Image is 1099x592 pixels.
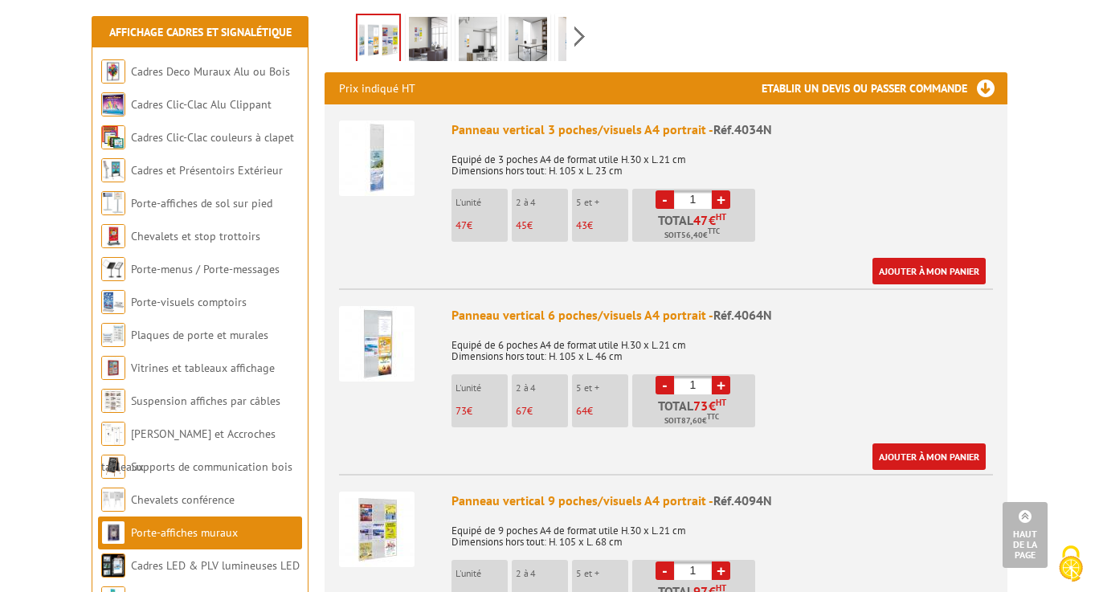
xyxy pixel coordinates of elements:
img: Chevalets et stop trottoirs [101,224,125,248]
a: Cadres Clic-Clac couleurs à clapet [131,130,294,145]
p: L'unité [456,382,508,394]
img: Chevalets conférence [101,488,125,512]
img: Panneau vertical 9 poches/visuels A4 portrait [339,492,415,567]
a: Porte-visuels comptoirs [131,295,247,309]
a: Ajouter à mon panier [872,258,986,284]
span: 87,60 [681,414,702,427]
p: Total [636,399,755,427]
img: Suspension affiches par câbles [101,389,125,413]
h3: Etablir un devis ou passer commande [762,72,1007,104]
img: Cimaises et Accroches tableaux [101,422,125,446]
span: 56,40 [681,229,703,242]
img: Porte-visuels comptoirs [101,290,125,314]
a: - [656,376,674,394]
img: porte_affiches_muraux_4034n.jpg [357,15,399,65]
p: Prix indiqué HT [339,72,415,104]
a: Porte-affiches muraux [131,525,238,540]
p: 5 et + [576,568,628,579]
img: panneau_vertical_9_poches_visuels_a4_portrait_4094n_2.jpg [509,17,547,67]
a: + [712,376,730,394]
a: Cadres et Présentoirs Extérieur [131,163,283,178]
div: Panneau vertical 9 poches/visuels A4 portrait - [451,492,993,510]
a: Vitrines et tableaux affichage [131,361,275,375]
img: Porte-affiches muraux [101,521,125,545]
p: € [456,406,508,417]
a: Cadres Clic-Clac Alu Clippant [131,97,272,112]
img: Panneau vertical 3 poches/visuels A4 portrait [339,120,415,196]
span: 47 [456,218,467,232]
a: + [712,561,730,580]
a: - [656,190,674,209]
a: Plaques de porte et murales [131,328,268,342]
p: Equipé de 9 poches A4 de format utile H.30 x L.21 cm Dimensions hors tout: H. 105 x L. 68 cm [451,514,993,548]
img: Cadres Clic-Clac Alu Clippant [101,92,125,116]
img: Plaques de porte et murales [101,323,125,347]
a: Ajouter à mon panier [872,443,986,470]
img: Cadres LED & PLV lumineuses LED [101,553,125,578]
a: Supports de communication bois [131,459,292,474]
span: Next [572,23,587,50]
a: Affichage Cadres et Signalétique [109,25,292,39]
img: Cadres et Présentoirs Extérieur [101,158,125,182]
p: 2 à 4 [516,382,568,394]
img: panneau_vertical_9_poches_visuels_a4_portrait_4094n.jpg [409,17,447,67]
a: Haut de la page [1003,502,1048,568]
p: L'unité [456,197,508,208]
img: panneau_vertical_9_poches_visuels_a4_portrait_4094n_1.jpg [459,17,497,67]
a: Porte-affiches de sol sur pied [131,196,272,210]
a: - [656,561,674,580]
p: € [576,220,628,231]
div: Panneau vertical 3 poches/visuels A4 portrait - [451,120,993,139]
img: Panneau vertical 6 poches/visuels A4 portrait [339,306,415,382]
sup: TTC [707,412,719,421]
span: 64 [576,404,587,418]
span: 67 [516,404,527,418]
sup: TTC [708,227,720,235]
img: Porte-affiches de sol sur pied [101,191,125,215]
img: Cadres Deco Muraux Alu ou Bois [101,59,125,84]
button: Cookies (fenêtre modale) [1043,537,1099,592]
p: Equipé de 3 poches A4 de format utile H.30 x L.21 cm Dimensions hors tout: H. 105 x L. 23 cm [451,143,993,177]
sup: HT [716,397,726,408]
p: € [516,406,568,417]
span: Réf.4094N [713,492,772,508]
p: L'unité [456,568,508,579]
p: 5 et + [576,197,628,208]
a: Porte-menus / Porte-messages [131,262,280,276]
p: Total [636,214,755,242]
span: 47 [693,214,709,227]
p: 5 et + [576,382,628,394]
span: Réf.4034N [713,121,772,137]
a: Suspension affiches par câbles [131,394,280,408]
img: panneau_vertical_9_poches_visuels_a4_portrait_4094n_3.jpg [558,17,597,67]
p: 2 à 4 [516,568,568,579]
span: Soit € [664,414,719,427]
span: 45 [516,218,527,232]
p: € [576,406,628,417]
span: 73 [693,399,709,412]
a: Cadres LED & PLV lumineuses LED [131,558,300,573]
img: Cookies (fenêtre modale) [1051,544,1091,584]
span: 73 [456,404,467,418]
sup: HT [716,211,726,223]
a: [PERSON_NAME] et Accroches tableaux [101,427,276,474]
div: Panneau vertical 6 poches/visuels A4 portrait - [451,306,993,325]
span: 43 [576,218,587,232]
a: Chevalets conférence [131,492,235,507]
p: 2 à 4 [516,197,568,208]
p: Equipé de 6 poches A4 de format utile H.30 x L.21 cm Dimensions hors tout: H. 105 x L. 46 cm [451,329,993,362]
img: Porte-menus / Porte-messages [101,257,125,281]
img: Vitrines et tableaux affichage [101,356,125,380]
span: € [709,399,716,412]
span: Réf.4064N [713,307,772,323]
span: Soit € [664,229,720,242]
a: + [712,190,730,209]
a: Chevalets et stop trottoirs [131,229,260,243]
p: € [456,220,508,231]
p: € [516,220,568,231]
img: Cadres Clic-Clac couleurs à clapet [101,125,125,149]
a: Cadres Deco Muraux Alu ou Bois [131,64,290,79]
span: € [709,214,716,227]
